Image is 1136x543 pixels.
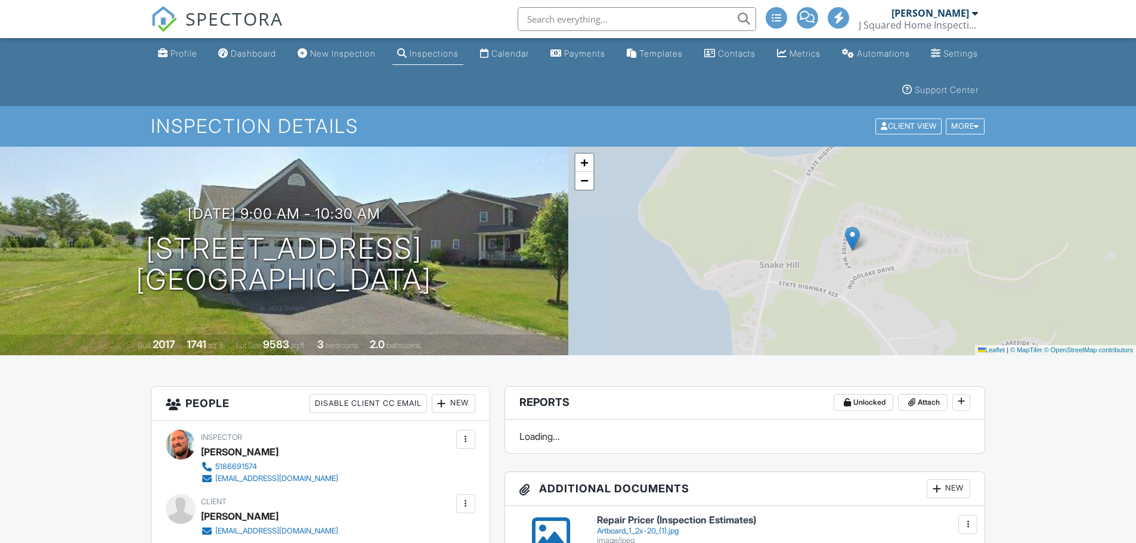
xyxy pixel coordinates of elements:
a: [EMAIL_ADDRESS][DOMAIN_NAME] [201,473,338,485]
div: [PERSON_NAME] [201,507,278,525]
div: Client View [875,119,942,135]
span: SPECTORA [185,6,283,31]
a: SPECTORA [151,16,283,41]
a: Templates [622,43,688,65]
a: Automations (Advanced) [837,43,915,65]
div: 3 [317,338,324,350]
a: Metrics [772,43,825,65]
a: [EMAIL_ADDRESS][DOMAIN_NAME] [201,525,338,537]
div: [EMAIL_ADDRESS][DOMAIN_NAME] [215,526,338,536]
div: New [927,479,970,498]
div: 2017 [153,338,175,350]
div: Templates [639,48,683,58]
h1: Inspection Details [151,116,986,136]
a: 5186691574 [201,461,338,473]
div: Inspections [410,48,459,58]
span: bathrooms [386,341,420,350]
div: Settings [943,48,978,58]
div: Metrics [790,48,821,58]
a: Company Profile [153,43,202,65]
div: Profile [171,48,197,58]
a: Calendar [475,43,534,65]
span: sq. ft. [208,341,225,350]
h3: People [151,387,490,421]
div: J Squared Home Inspections, LLC [859,19,978,31]
div: 9583 [263,338,289,350]
div: Contacts [718,48,756,58]
div: [EMAIL_ADDRESS][DOMAIN_NAME] [215,474,338,483]
div: [PERSON_NAME] [892,7,969,19]
a: Zoom in [575,154,593,172]
div: 2.0 [370,338,385,350]
a: Support Center [897,79,983,101]
a: Payments [546,43,610,65]
h3: [DATE] 9:00 am - 10:30 am [188,206,380,222]
div: Dashboard [231,48,276,58]
span: Built [138,341,151,350]
h3: Additional Documents [505,472,985,506]
span: Client [201,497,227,506]
div: Support Center [915,85,979,95]
span: bedrooms [326,341,358,350]
span: | [1007,346,1008,353]
a: © OpenStreetMap contributors [1044,346,1133,353]
span: sq.ft. [291,341,306,350]
a: Client View [874,121,945,130]
span: Lot Size [236,341,261,350]
input: Search everything... [518,7,756,31]
div: Disable Client CC Email [309,394,427,413]
a: © MapTiler [1010,346,1042,353]
span: − [580,173,588,188]
h6: Repair Pricer (Inspection Estimates) [597,515,971,526]
div: 5186691574 [215,462,257,471]
div: Payments [564,48,605,58]
a: Leaflet [978,346,1005,353]
div: Calendar [491,48,529,58]
a: Inspections [392,43,463,65]
a: Contacts [699,43,760,65]
img: The Best Home Inspection Software - Spectora [151,6,177,32]
div: New Inspection [310,48,376,58]
h1: [STREET_ADDRESS] [GEOGRAPHIC_DATA] [136,233,432,296]
div: Automations [857,48,910,58]
div: More [946,119,985,135]
div: 1741 [187,338,206,350]
a: Dashboard [213,43,281,65]
div: Artboard_1_2x-20_(1).jpg [597,526,971,536]
div: New [432,394,475,413]
span: Inspector [201,433,242,442]
a: New Inspection [293,43,380,65]
div: [PERSON_NAME] [201,443,278,461]
img: Marker [845,226,860,251]
a: Zoom out [575,172,593,190]
a: Settings [926,43,983,65]
span: + [580,155,588,170]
